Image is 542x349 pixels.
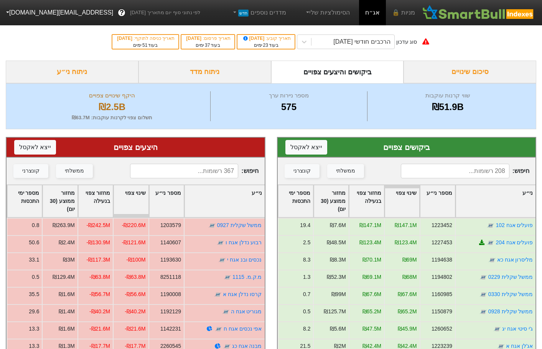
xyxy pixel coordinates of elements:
[397,308,417,316] div: ₪65.2M
[493,325,501,333] img: tase link
[349,185,384,217] div: Toggle SortBy
[431,325,452,333] div: 1260652
[29,290,39,298] div: 35.5
[14,142,257,153] div: היצעים צפויים
[231,308,262,314] a: מגוריט אגח ה
[114,185,148,217] div: Toggle SortBy
[401,164,529,178] span: חיפוש :
[431,290,452,298] div: 1160985
[213,91,365,100] div: מספר ניירות ערך
[130,9,200,16] span: לפי נתוני סוף יום מתאריך [DATE]
[29,325,39,333] div: 13.3
[362,256,381,264] div: ₪70.1M
[224,273,231,281] img: tase link
[496,222,533,228] a: פועלים אגח 102
[327,273,346,281] div: ₪52.3M
[431,221,452,229] div: 1223452
[213,100,365,114] div: 575
[224,326,262,332] a: אפי נכסים אגח ח
[185,42,231,49] div: בעוד ימים
[149,185,184,217] div: Toggle SortBy
[160,256,181,264] div: 1193630
[142,43,147,48] span: 51
[117,36,133,41] span: [DATE]
[218,256,226,264] img: tase link
[78,185,113,217] div: Toggle SortBy
[226,239,262,245] a: רבוע נדלן אגח ו
[65,167,84,175] div: ממשלתי
[43,185,77,217] div: Toggle SortBy
[222,308,230,316] img: tase link
[227,257,262,263] a: נכסים ובנ אגח י
[331,290,346,298] div: ₪99M
[285,164,320,178] button: קונצרני
[456,185,535,217] div: Toggle SortBy
[362,325,381,333] div: ₪47.5M
[22,167,40,175] div: קונצרני
[13,164,48,178] button: קונצרני
[369,91,526,100] div: שווי קרנות עוקבות
[324,308,346,316] div: ₪125.7M
[125,308,145,316] div: -₪40.2M
[431,273,452,281] div: 1194802
[120,8,124,18] span: ?
[14,140,56,155] button: ייצא לאקסל
[122,221,146,229] div: -₪220.6M
[160,325,181,333] div: 1142231
[7,185,42,217] div: Toggle SortBy
[32,273,39,281] div: 0.5
[303,325,310,333] div: 8.2
[396,38,417,46] div: סוג עדכון
[479,308,487,316] img: tase link
[402,256,417,264] div: ₪69M
[228,5,289,20] a: מדדים נוספיםחדש
[215,325,222,333] img: tase link
[395,239,417,247] div: ₪123.4M
[160,290,181,298] div: 1190008
[395,221,417,229] div: ₪147.1M
[214,291,222,298] img: tase link
[329,221,346,229] div: ₪7.6M
[303,273,310,281] div: 1.3
[217,222,262,228] a: ממשל שקלית 0927
[185,35,231,42] div: תאריך פרסום :
[404,61,536,83] div: סיכום שינויים
[285,140,327,155] button: ייצא לאקסל
[397,325,417,333] div: ₪45.9M
[185,185,264,217] div: Toggle SortBy
[126,256,145,264] div: -₪100M
[238,10,249,16] span: חדש
[208,222,216,229] img: tase link
[59,325,75,333] div: ₪1.6M
[362,290,381,298] div: ₪67.6M
[16,91,208,100] div: היקף שינויים צפויים
[431,308,452,316] div: 1150879
[205,43,210,48] span: 37
[29,256,39,264] div: 33.1
[300,221,310,229] div: 19.4
[479,291,487,298] img: tase link
[314,185,348,217] div: Toggle SortBy
[160,239,181,247] div: 1140607
[89,273,110,281] div: -₪63.8M
[160,273,181,281] div: 8251118
[329,256,346,264] div: ₪8.3M
[241,35,291,42] div: תאריך קובע :
[402,273,417,281] div: ₪68M
[397,290,417,298] div: ₪67.6M
[160,221,181,229] div: 1203579
[186,36,203,41] span: [DATE]
[359,239,381,247] div: ₪123.4M
[125,273,145,281] div: -₪63.8M
[6,61,138,83] div: ניתוח ני״ע
[303,239,310,247] div: 2.5
[506,343,533,349] a: אג'לן אגח א
[488,291,533,297] a: ממשל שקלית 0330
[327,239,346,247] div: ₪48.5M
[362,308,381,316] div: ₪65.2M
[138,61,271,83] div: ניתוח מדד
[53,273,74,281] div: ₪129.4M
[487,222,494,229] img: tase link
[16,100,208,114] div: ₪2.5B
[59,290,75,298] div: ₪1.6M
